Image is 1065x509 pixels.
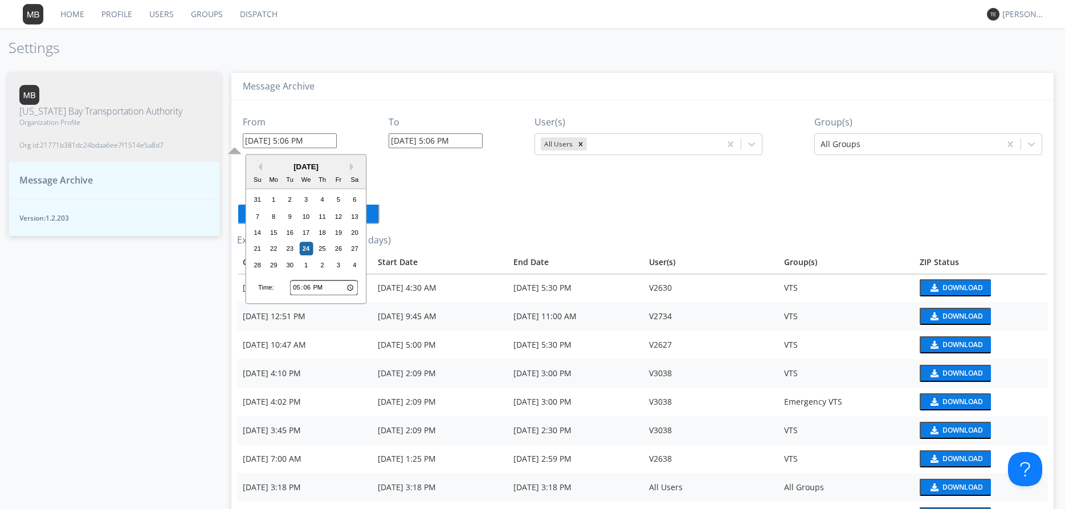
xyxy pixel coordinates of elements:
[942,313,983,320] div: Download
[920,365,991,382] button: Download
[243,282,367,294] div: [DATE] 1:19 PM
[942,284,983,291] div: Download
[942,427,983,434] div: Download
[649,425,773,436] div: V3038
[534,117,762,128] h3: User(s)
[784,396,908,408] div: Emergency VTS
[283,210,297,223] div: Choose Tuesday, September 9th, 2025
[243,396,367,408] div: [DATE] 4:02 PM
[649,311,773,322] div: V2734
[237,203,380,224] button: Create Zip
[513,425,638,436] div: [DATE] 2:30 PM
[942,370,983,377] div: Download
[332,242,345,256] div: Choose Friday, September 26th, 2025
[316,242,329,256] div: Choose Thursday, September 25th, 2025
[378,368,502,379] div: [DATE] 2:09 PM
[378,311,502,322] div: [DATE] 9:45 AM
[920,479,1042,496] a: download media buttonDownload
[508,251,643,274] th: Toggle SortBy
[290,280,358,295] input: Time
[513,339,638,351] div: [DATE] 5:30 PM
[920,450,991,467] button: Download
[19,140,182,150] span: Org id: 21771b381dc24bdaa6ee7f1514e5a8d7
[19,174,93,187] span: Message Archive
[784,453,908,465] div: VTS
[267,242,280,256] div: Choose Monday, September 22nd, 2025
[283,173,297,187] div: Tu
[299,242,313,256] div: Choose Wednesday, September 24th, 2025
[251,242,264,256] div: Choose Sunday, September 21st, 2025
[942,484,983,491] div: Download
[267,258,280,272] div: Choose Monday, September 29th, 2025
[649,453,773,465] div: V2638
[574,137,587,150] div: Remove All Users
[23,4,43,25] img: 373638.png
[929,341,938,349] img: download media button
[1008,452,1042,486] iframe: Toggle Customer Support
[9,162,220,199] button: Message Archive
[942,398,983,405] div: Download
[643,251,779,274] th: User(s)
[299,210,313,223] div: Choose Wednesday, September 10th, 2025
[316,210,329,223] div: Choose Thursday, September 11th, 2025
[251,173,264,187] div: Su
[267,173,280,187] div: Mo
[19,105,182,118] span: [US_STATE] Bay Transportation Authority
[784,425,908,436] div: VTS
[942,341,983,348] div: Download
[649,368,773,379] div: V3038
[299,173,313,187] div: We
[929,455,938,463] img: download media button
[513,311,638,322] div: [DATE] 11:00 AM
[316,226,329,239] div: Choose Thursday, September 18th, 2025
[243,339,367,351] div: [DATE] 10:47 AM
[348,173,362,187] div: Sa
[541,137,574,150] div: All Users
[348,242,362,256] div: Choose Saturday, September 27th, 2025
[19,85,39,105] img: 373638.png
[243,482,367,493] div: [DATE] 3:18 PM
[513,482,638,493] div: [DATE] 3:18 PM
[332,173,345,187] div: Fr
[19,213,209,223] span: Version: 1.2.203
[378,282,502,294] div: [DATE] 4:30 AM
[243,368,367,379] div: [DATE] 4:10 PM
[929,369,938,377] img: download media button
[914,251,1048,274] th: Toggle SortBy
[513,453,638,465] div: [DATE] 2:59 PM
[920,450,1042,467] a: download media buttonDownload
[784,282,908,294] div: VTS
[258,283,274,292] div: Time:
[929,398,938,406] img: download media button
[778,251,914,274] th: Group(s)
[243,117,337,128] h3: From
[378,482,502,493] div: [DATE] 3:18 PM
[243,425,367,436] div: [DATE] 3:45 PM
[348,226,362,239] div: Choose Saturday, September 20th, 2025
[9,73,220,162] button: [US_STATE] Bay Transportation AuthorityOrganization ProfileOrg id:21771b381dc24bdaa6ee7f1514e5a8d7
[920,336,991,353] button: Download
[920,393,991,410] button: Download
[283,226,297,239] div: Choose Tuesday, September 16th, 2025
[251,258,264,272] div: Choose Sunday, September 28th, 2025
[267,210,280,223] div: Choose Monday, September 8th, 2025
[784,368,908,379] div: VTS
[513,368,638,379] div: [DATE] 3:00 PM
[316,193,329,207] div: Choose Thursday, September 4th, 2025
[237,235,1048,246] h3: Export History (expires after 2 days)
[942,455,983,462] div: Download
[649,339,773,351] div: V2627
[332,193,345,207] div: Choose Friday, September 5th, 2025
[283,193,297,207] div: Choose Tuesday, September 2nd, 2025
[920,479,991,496] button: Download
[243,311,367,322] div: [DATE] 12:51 PM
[920,279,991,296] button: Download
[649,282,773,294] div: V2630
[19,117,182,127] span: Organization Profile
[378,453,502,465] div: [DATE] 1:25 PM
[784,482,908,493] div: All Groups
[332,210,345,223] div: Choose Friday, September 12th, 2025
[332,258,345,272] div: Choose Friday, October 3rd, 2025
[784,311,908,322] div: VTS
[784,339,908,351] div: VTS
